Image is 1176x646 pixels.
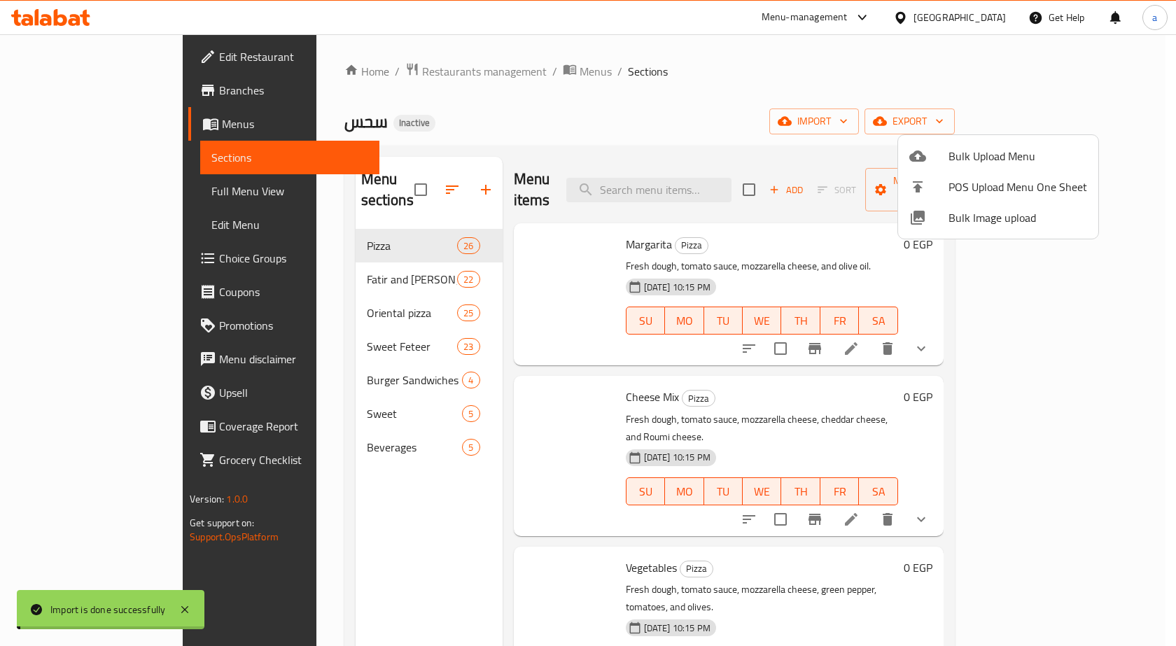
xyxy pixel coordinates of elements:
div: Import is done successfully [50,602,165,617]
span: POS Upload Menu One Sheet [948,178,1087,195]
li: POS Upload Menu One Sheet [898,171,1098,202]
span: Bulk Upload Menu [948,148,1087,164]
li: Upload bulk menu [898,141,1098,171]
span: Bulk Image upload [948,209,1087,226]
